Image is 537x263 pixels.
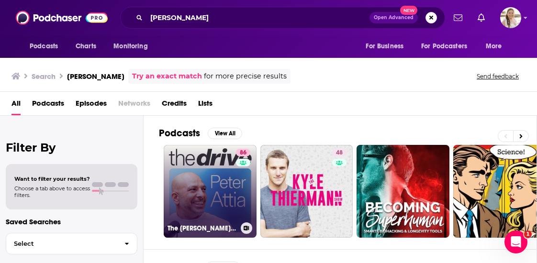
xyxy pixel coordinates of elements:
a: 86 [236,149,250,156]
span: For Podcasters [421,40,467,53]
span: Logged in as acquavie [500,7,521,28]
h3: The [PERSON_NAME] Drive [168,224,237,232]
span: Open Advanced [374,15,414,20]
a: Try an exact match [132,71,202,82]
input: Search podcasts, credits, & more... [146,10,369,25]
button: open menu [415,37,481,55]
span: Monitoring [113,40,147,53]
a: 86The [PERSON_NAME] Drive [164,145,257,238]
button: Show profile menu [500,7,521,28]
h3: [PERSON_NAME] [67,72,124,81]
a: Show notifications dropdown [474,10,489,26]
a: Lists [198,96,213,115]
span: for more precise results [204,71,287,82]
span: Podcasts [30,40,58,53]
button: open menu [23,37,70,55]
span: 86 [240,148,246,158]
span: Networks [118,96,150,115]
span: New [400,6,417,15]
a: Charts [69,37,102,55]
button: open menu [479,37,514,55]
button: open menu [359,37,415,55]
img: Podchaser - Follow, Share and Rate Podcasts [16,9,108,27]
span: 48 [336,148,343,158]
p: Saved Searches [6,217,137,226]
a: 48 [332,149,347,156]
a: Episodes [76,96,107,115]
span: 1 [524,230,532,238]
span: Select [6,241,117,247]
a: Credits [162,96,187,115]
a: All [11,96,21,115]
button: open menu [107,37,160,55]
h3: Search [32,72,56,81]
iframe: Intercom live chat [504,230,527,253]
span: Charts [76,40,96,53]
button: Open AdvancedNew [369,12,418,23]
h2: Filter By [6,141,137,154]
button: Send feedback [474,72,522,80]
a: Podcasts [32,96,64,115]
a: PodcastsView All [159,127,242,139]
button: View All [208,128,242,139]
h2: Podcasts [159,127,200,139]
span: Want to filter your results? [14,175,90,182]
span: More [486,40,502,53]
a: Show notifications dropdown [450,10,466,26]
a: 48 [260,145,353,238]
button: Select [6,233,137,254]
span: Choose a tab above to access filters. [14,185,90,198]
div: Search podcasts, credits, & more... [120,7,445,29]
img: User Profile [500,7,521,28]
span: For Business [366,40,403,53]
